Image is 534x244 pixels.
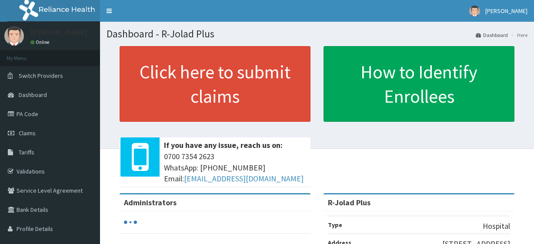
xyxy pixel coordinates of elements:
[485,7,527,15] span: [PERSON_NAME]
[124,197,177,207] b: Administrators
[19,91,47,99] span: Dashboard
[120,46,310,122] a: Click here to submit claims
[509,31,527,39] li: Here
[30,39,51,45] a: Online
[19,148,34,156] span: Tariffs
[164,140,283,150] b: If you have any issue, reach us on:
[469,6,480,17] img: User Image
[328,197,370,207] strong: R-Jolad Plus
[4,26,24,46] img: User Image
[476,31,508,39] a: Dashboard
[483,221,510,232] p: Hospital
[19,129,36,137] span: Claims
[328,221,342,229] b: Type
[107,28,527,40] h1: Dashboard - R-Jolad Plus
[324,46,514,122] a: How to Identify Enrollees
[19,72,63,80] span: Switch Providers
[184,174,304,184] a: [EMAIL_ADDRESS][DOMAIN_NAME]
[124,216,137,229] svg: audio-loading
[164,151,306,184] span: 0700 7354 2623 WhatsApp: [PHONE_NUMBER] Email:
[30,28,87,36] p: [PERSON_NAME]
